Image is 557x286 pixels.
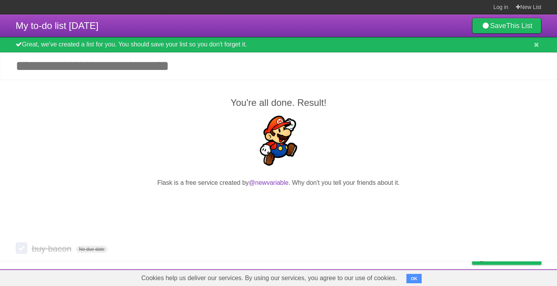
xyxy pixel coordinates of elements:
iframe: X Post Button [264,197,293,208]
a: @newvariable [249,179,289,186]
span: No due date [76,246,108,253]
button: OK [406,274,422,283]
span: My to-do list [DATE] [16,20,99,31]
img: Super Mario [253,116,304,166]
a: SaveThis List [472,18,541,34]
label: Done [16,242,27,254]
h2: You're all done. Result! [16,96,541,110]
p: Flask is a free service created by . Why don't you tell your friends about it. [16,178,541,188]
span: Buy me a coffee [489,251,537,265]
span: buy bacon [32,244,74,254]
b: This List [506,22,532,30]
span: Cookies help us deliver our services. By using our services, you agree to our use of cookies. [133,270,405,286]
